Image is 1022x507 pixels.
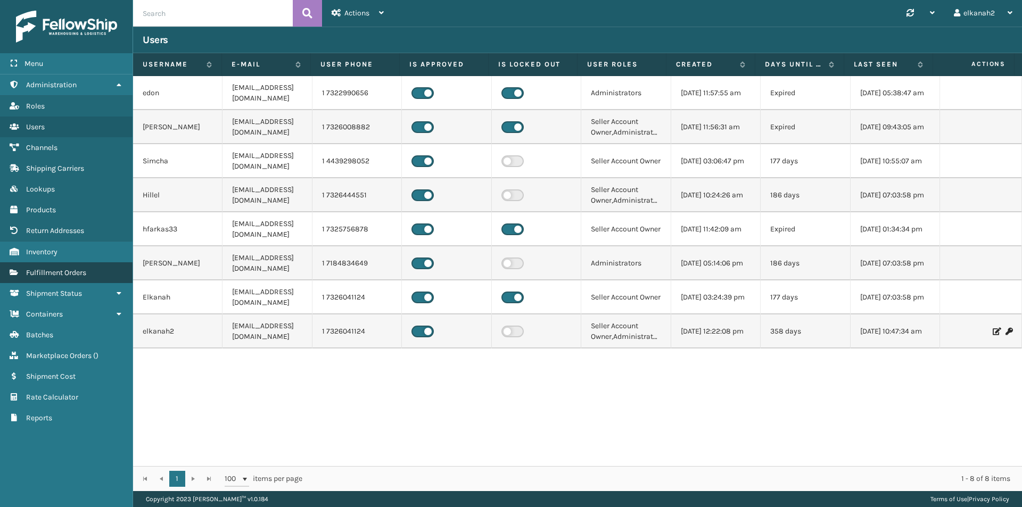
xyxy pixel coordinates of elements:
label: Username [143,60,201,69]
span: Batches [26,330,53,339]
label: Days until password expires [765,60,823,69]
span: 100 [225,473,241,484]
span: Fulfillment Orders [26,268,86,277]
td: [EMAIL_ADDRESS][DOMAIN_NAME] [222,212,312,246]
td: Seller Account Owner [581,144,671,178]
td: [EMAIL_ADDRESS][DOMAIN_NAME] [222,280,312,314]
td: Expired [761,76,850,110]
label: Is Approved [409,60,479,69]
h3: Users [143,34,168,46]
td: 1 7326041124 [312,280,402,314]
td: 186 days [761,178,850,212]
div: | [930,491,1009,507]
td: [DATE] 09:43:05 am [851,110,940,144]
i: Edit [993,328,999,335]
span: Administration [26,80,77,89]
td: [DATE] 11:42:09 am [671,212,761,246]
a: Privacy Policy [969,495,1009,503]
td: elkanah2 [133,314,222,348]
td: [EMAIL_ADDRESS][DOMAIN_NAME] [222,144,312,178]
td: [EMAIL_ADDRESS][DOMAIN_NAME] [222,110,312,144]
td: Administrators [581,246,671,280]
td: Elkanah [133,280,222,314]
img: logo [16,11,117,43]
span: Actions [344,9,369,18]
span: Reports [26,413,52,422]
td: Expired [761,110,850,144]
td: 1 7326008882 [312,110,402,144]
td: [DATE] 01:34:34 pm [851,212,940,246]
span: Products [26,205,56,214]
label: E-mail [232,60,290,69]
td: [PERSON_NAME] [133,110,222,144]
a: Terms of Use [930,495,967,503]
label: User phone [320,60,390,69]
td: 1 7326041124 [312,314,402,348]
span: Containers [26,310,63,319]
td: Seller Account Owner,Administrators [581,178,671,212]
td: [EMAIL_ADDRESS][DOMAIN_NAME] [222,178,312,212]
span: Inventory [26,247,57,256]
i: Change Password [1005,328,1012,335]
td: Seller Account Owner [581,212,671,246]
td: [DATE] 07:03:58 pm [851,280,940,314]
td: [EMAIL_ADDRESS][DOMAIN_NAME] [222,76,312,110]
span: Return Addresses [26,226,84,235]
td: 1 4439298052 [312,144,402,178]
td: 1 7184834649 [312,246,402,280]
td: [DATE] 07:03:58 pm [851,246,940,280]
a: 1 [169,471,185,487]
td: [DATE] 03:24:39 pm [671,280,761,314]
td: Administrators [581,76,671,110]
td: [EMAIL_ADDRESS][DOMAIN_NAME] [222,314,312,348]
td: Seller Account Owner [581,280,671,314]
label: User Roles [587,60,656,69]
td: [DATE] 10:24:26 am [671,178,761,212]
label: Last Seen [854,60,912,69]
td: [DATE] 10:47:34 am [851,314,940,348]
div: 1 - 8 of 8 items [317,473,1010,484]
td: edon [133,76,222,110]
td: [DATE] 11:57:55 am [671,76,761,110]
span: Rate Calculator [26,393,78,402]
td: Expired [761,212,850,246]
td: [DATE] 10:55:07 am [851,144,940,178]
td: 358 days [761,314,850,348]
span: Channels [26,143,57,152]
td: 177 days [761,280,850,314]
td: [PERSON_NAME] [133,246,222,280]
span: Marketplace Orders [26,351,92,360]
td: [DATE] 03:06:47 pm [671,144,761,178]
td: 1 7322990656 [312,76,402,110]
td: [DATE] 05:38:47 am [851,76,940,110]
td: [DATE] 11:56:31 am [671,110,761,144]
span: Menu [24,59,43,68]
span: Actions [936,55,1012,73]
td: 186 days [761,246,850,280]
td: 177 days [761,144,850,178]
span: Shipping Carriers [26,164,84,173]
td: Seller Account Owner,Administrators [581,314,671,348]
td: 1 7326444551 [312,178,402,212]
td: [DATE] 07:03:58 pm [851,178,940,212]
span: Lookups [26,185,55,194]
span: Users [26,122,45,131]
td: 1 7325756878 [312,212,402,246]
span: ( ) [93,351,98,360]
td: Seller Account Owner,Administrators [581,110,671,144]
span: items per page [225,471,302,487]
span: Shipment Status [26,289,82,298]
span: Roles [26,102,45,111]
td: Simcha [133,144,222,178]
td: [EMAIL_ADDRESS][DOMAIN_NAME] [222,246,312,280]
label: Created [676,60,735,69]
td: [DATE] 05:14:06 pm [671,246,761,280]
p: Copyright 2023 [PERSON_NAME]™ v 1.0.184 [146,491,268,507]
label: Is Locked Out [498,60,567,69]
td: Hillel [133,178,222,212]
td: hfarkas33 [133,212,222,246]
td: [DATE] 12:22:08 pm [671,314,761,348]
span: Shipment Cost [26,372,76,381]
